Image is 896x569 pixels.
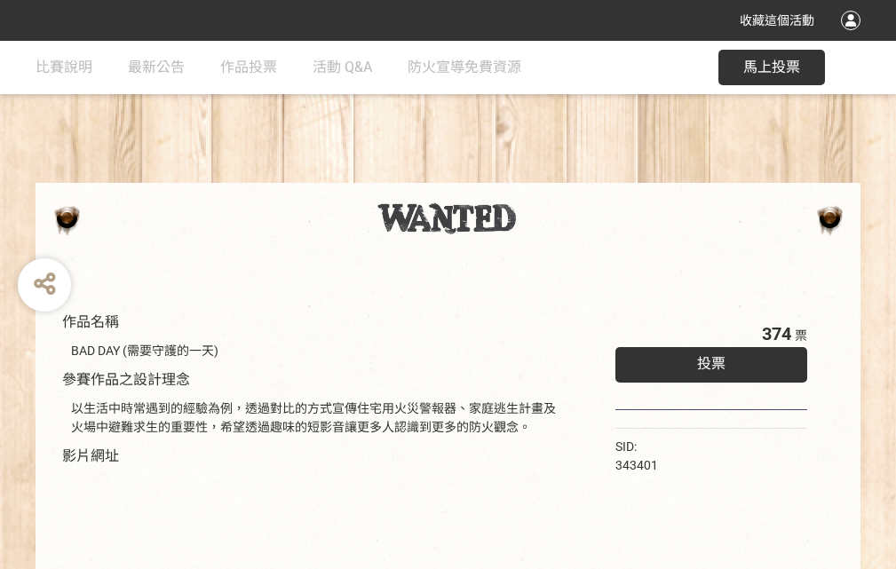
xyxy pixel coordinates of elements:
span: 收藏這個活動 [740,13,814,28]
span: 影片網址 [62,447,119,464]
span: 最新公告 [128,59,185,75]
span: 投票 [697,355,726,372]
a: 比賽說明 [36,41,92,94]
div: 以生活中時常遇到的經驗為例，透過對比的方式宣傳住宅用火災警報器、家庭逃生計畫及火場中避難求生的重要性，希望透過趣味的短影音讓更多人認識到更多的防火觀念。 [71,399,562,437]
span: 防火宣導免費資源 [408,59,521,75]
span: 作品投票 [220,59,277,75]
span: 票 [795,328,807,343]
span: SID: 343401 [615,439,658,472]
a: 作品投票 [220,41,277,94]
div: BAD DAY (需要守護的一天) [71,342,562,360]
a: 活動 Q&A [313,41,372,94]
span: 參賽作品之設計理念 [62,371,190,388]
a: 防火宣導免費資源 [408,41,521,94]
iframe: Facebook Share [662,438,751,455]
button: 馬上投票 [718,50,825,85]
span: 374 [762,323,791,344]
span: 作品名稱 [62,313,119,330]
a: 最新公告 [128,41,185,94]
span: 比賽說明 [36,59,92,75]
span: 活動 Q&A [313,59,372,75]
span: 馬上投票 [743,59,800,75]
